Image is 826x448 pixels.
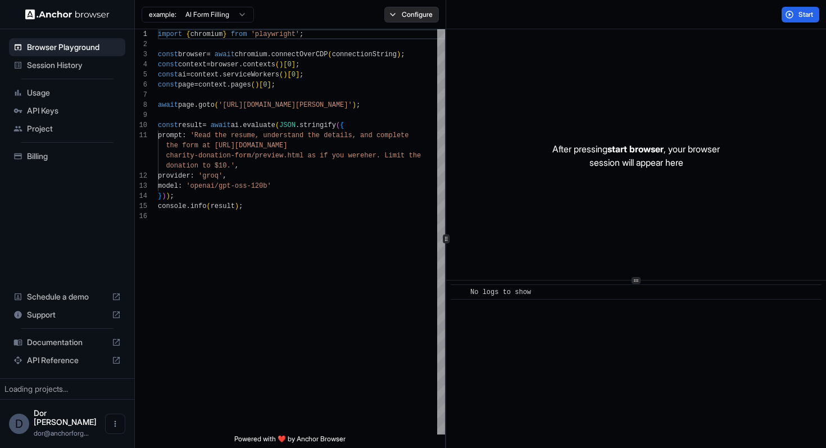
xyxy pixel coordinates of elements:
span: 0 [292,71,296,79]
span: ; [356,101,360,109]
span: } [158,192,162,200]
span: } [223,30,226,38]
span: example: [149,10,176,19]
span: Billing [27,151,121,162]
div: Billing [9,147,125,165]
span: 'playwright' [251,30,299,38]
span: . [186,202,190,210]
img: Anchor Logo [25,9,110,20]
span: await [158,101,178,109]
span: chromium [190,30,223,38]
div: 14 [135,191,147,201]
span: browser [178,51,206,58]
div: 5 [135,70,147,80]
span: ) [235,202,239,210]
span: . [296,121,299,129]
span: lete [393,132,409,139]
button: Start [782,7,819,22]
span: model [158,182,178,190]
span: connectionString [332,51,397,58]
span: 'openai/gpt-oss-120b' [186,182,271,190]
span: result [178,121,202,129]
div: Support [9,306,125,324]
span: Dor Dankner [34,408,97,427]
span: Project [27,123,121,134]
span: prompt [158,132,182,139]
span: Session History [27,60,121,71]
span: console [158,202,186,210]
p: After pressing , your browser session will appear here [552,142,720,169]
span: = [202,121,206,129]
span: page [178,81,194,89]
div: Usage [9,84,125,102]
div: 12 [135,171,147,181]
div: 1 [135,29,147,39]
div: 15 [135,201,147,211]
span: provider [158,172,190,180]
span: Documentation [27,337,107,348]
div: 7 [135,90,147,100]
span: ) [283,71,287,79]
span: ; [170,192,174,200]
div: Session History [9,56,125,74]
span: 'groq' [198,172,223,180]
div: 8 [135,100,147,110]
div: 11 [135,130,147,141]
span: = [186,71,190,79]
span: Browser Playground [27,42,121,53]
button: Open menu [105,414,125,434]
div: API Reference [9,351,125,369]
div: Project [9,120,125,138]
div: D [9,414,29,434]
span: = [206,61,210,69]
span: contexts [243,61,275,69]
span: , [223,172,226,180]
span: 0 [263,81,267,89]
div: 3 [135,49,147,60]
div: Browser Playground [9,38,125,56]
span: ] [296,71,299,79]
span: ; [299,30,303,38]
span: No logs to show [470,288,531,296]
span: , [235,162,239,170]
div: Schedule a demo [9,288,125,306]
span: donation to $10.' [166,162,234,170]
div: 16 [135,211,147,221]
span: evaluate [243,121,275,129]
span: = [194,81,198,89]
span: ; [299,71,303,79]
span: const [158,61,178,69]
div: Documentation [9,333,125,351]
span: { [340,121,344,129]
span: . [239,61,243,69]
span: const [158,121,178,129]
span: from [231,30,247,38]
span: dor@anchorforge.io [34,429,89,437]
div: 10 [135,120,147,130]
span: ) [352,101,356,109]
span: . [226,81,230,89]
span: [ [287,71,291,79]
span: info [190,202,207,210]
span: JSON [279,121,296,129]
span: browser [211,61,239,69]
div: Loading projects... [4,383,130,395]
span: '[URL][DOMAIN_NAME][PERSON_NAME]' [219,101,352,109]
span: ; [271,81,275,89]
span: ai [178,71,186,79]
span: ; [401,51,405,58]
span: context [178,61,206,69]
span: 0 [287,61,291,69]
span: result [211,202,235,210]
span: Schedule a demo [27,291,107,302]
span: stringify [299,121,336,129]
span: goto [198,101,215,109]
span: = [206,51,210,58]
span: ​ [456,287,462,298]
span: charity-donation-form/preview.html as if you were [166,152,364,160]
span: page [178,101,194,109]
span: . [239,121,243,129]
span: start browser [607,143,664,155]
span: : [178,182,182,190]
span: Powered with ❤️ by Anchor Browser [234,435,346,448]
